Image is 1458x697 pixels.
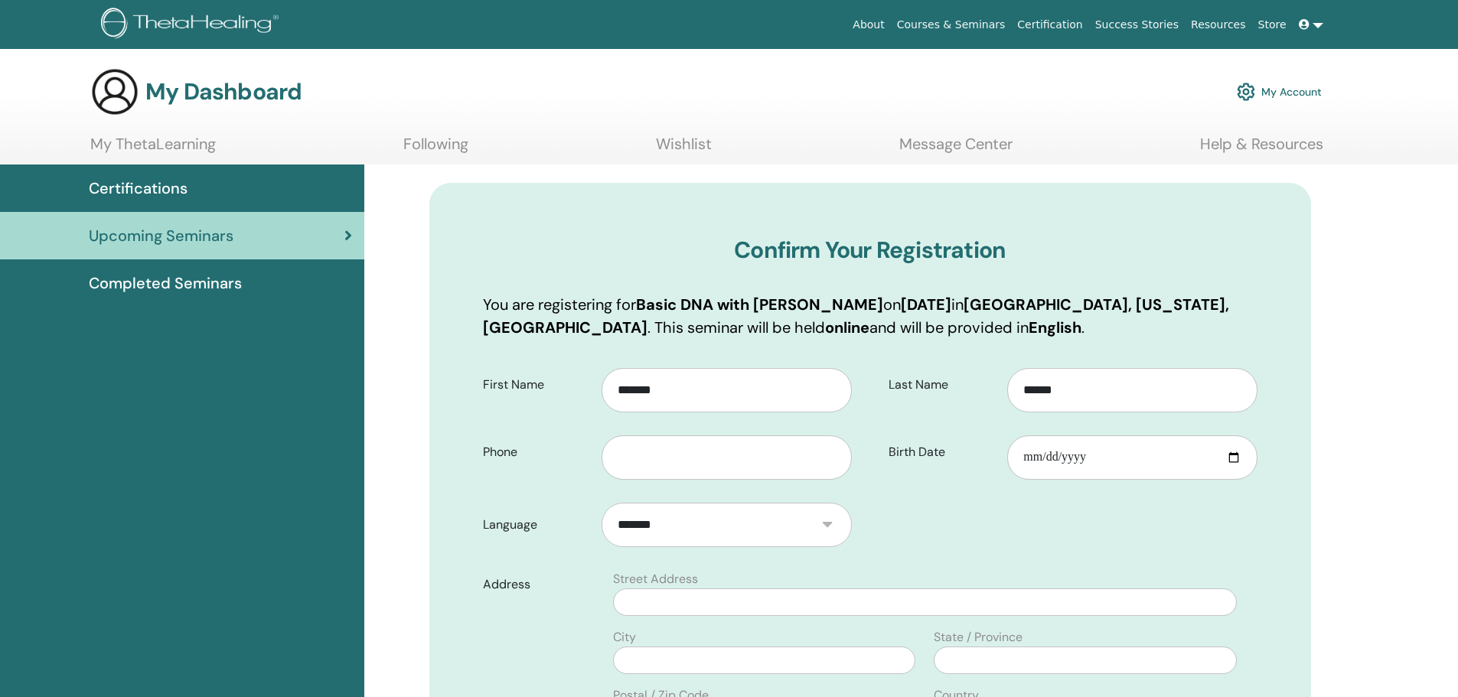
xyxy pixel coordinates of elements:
[90,135,216,164] a: My ThetaLearning
[636,295,883,314] b: Basic DNA with [PERSON_NAME]
[846,11,890,39] a: About
[471,438,602,467] label: Phone
[90,67,139,116] img: generic-user-icon.jpg
[901,295,951,314] b: [DATE]
[656,135,712,164] a: Wishlist
[471,570,605,599] label: Address
[899,135,1013,164] a: Message Center
[825,318,869,337] b: online
[934,628,1023,647] label: State / Province
[891,11,1012,39] a: Courses & Seminars
[1089,11,1185,39] a: Success Stories
[1237,75,1322,109] a: My Account
[145,78,302,106] h3: My Dashboard
[403,135,468,164] a: Following
[877,438,1008,467] label: Birth Date
[483,236,1257,264] h3: Confirm Your Registration
[471,370,602,399] label: First Name
[89,272,242,295] span: Completed Seminars
[89,224,233,247] span: Upcoming Seminars
[1237,79,1255,105] img: cog.svg
[1029,318,1081,337] b: English
[89,177,188,200] span: Certifications
[613,570,698,588] label: Street Address
[483,293,1257,339] p: You are registering for on in . This seminar will be held and will be provided in .
[877,370,1008,399] label: Last Name
[471,510,602,539] label: Language
[101,8,284,42] img: logo.png
[1185,11,1252,39] a: Resources
[613,628,636,647] label: City
[1011,11,1088,39] a: Certification
[1252,11,1293,39] a: Store
[1200,135,1323,164] a: Help & Resources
